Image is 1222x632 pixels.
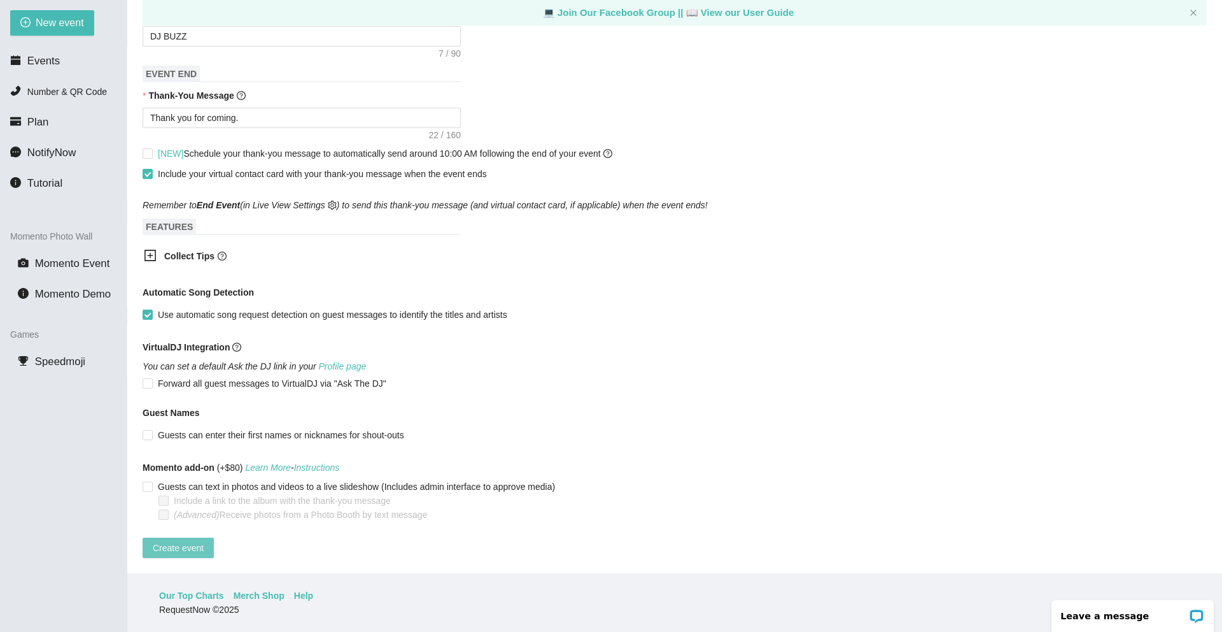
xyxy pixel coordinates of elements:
span: camera [18,257,29,268]
span: NotifyNow [27,147,76,159]
i: (Advanced) [174,510,220,520]
i: Remember to (in Live View Settings ) to send this thank-you message (and virtual contact card, if... [143,200,708,210]
div: Collect Tipsquestion-circle [134,241,452,273]
i: You can set a default Ask the DJ link in your [143,361,366,371]
a: Instructions [294,463,340,473]
span: FEATURES [143,219,196,235]
span: info-circle [18,288,29,299]
span: Plan [27,116,49,128]
span: laptop [686,7,698,18]
b: VirtualDJ Integration [143,342,230,352]
span: credit-card [10,116,21,127]
span: Events [27,55,60,67]
span: Schedule your thank-you message to automatically send around 10:00 AM following the end of your e... [158,148,612,159]
span: Tutorial [27,177,62,189]
span: question-circle [603,149,612,158]
span: message [10,147,21,157]
span: Momento Demo [35,288,111,300]
b: Thank-You Message [148,90,234,101]
span: calendar [10,55,21,66]
iframe: LiveChat chat widget [1043,592,1222,632]
span: Number & QR Code [27,87,107,97]
span: question-circle [232,343,241,352]
a: Help [294,589,313,603]
span: Use automatic song request detection on guest messages to identify the titles and artists [153,308,512,322]
i: - [245,463,339,473]
span: Speedmoji [35,355,85,368]
span: laptop [543,7,555,18]
span: phone [10,85,21,96]
button: close [1190,9,1197,17]
span: [NEW] [158,148,183,159]
span: Momento Event [35,257,110,269]
textarea: Thank you for coming. [143,108,461,128]
span: trophy [18,355,29,366]
button: plus-circleNew event [10,10,94,36]
span: Include a link to the album with the thank-you message [169,494,396,508]
a: Learn More [245,463,291,473]
a: laptop Join Our Facebook Group || [543,7,686,18]
span: (+$80) [143,461,339,475]
a: laptop View our User Guide [686,7,794,18]
span: plus-circle [20,17,31,29]
span: setting [328,201,337,210]
textarea: DJ BUZZ [143,26,461,47]
span: EVENT END [143,66,200,82]
span: Guests can text in photos and videos to a live slideshow (Includes admin interface to approve media) [153,480,560,494]
b: Momento add-on [143,463,214,473]
a: Merch Shop [234,589,284,603]
b: Guest Names [143,408,199,418]
button: Create event [143,538,214,558]
span: Receive photos from a Photo Booth by text message [169,508,432,522]
b: Automatic Song Detection [143,285,254,299]
a: Profile page [319,361,367,371]
span: Guests can enter their first names or nicknames for shout-outs [153,428,409,442]
span: question-circle [218,252,227,261]
span: info-circle [10,177,21,188]
b: End Event [197,200,240,210]
span: Forward all guest messages to VirtualDJ via "Ask The DJ" [153,377,391,391]
span: plus-square [144,249,157,262]
span: question-circle [237,91,246,100]
span: Include your virtual contact card with your thank-you message when the event ends [158,169,487,179]
span: Create event [153,541,204,555]
b: Collect Tips [164,251,214,261]
div: RequestNow © 2025 [159,603,1187,617]
a: Our Top Charts [159,589,224,603]
span: New event [36,15,84,31]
